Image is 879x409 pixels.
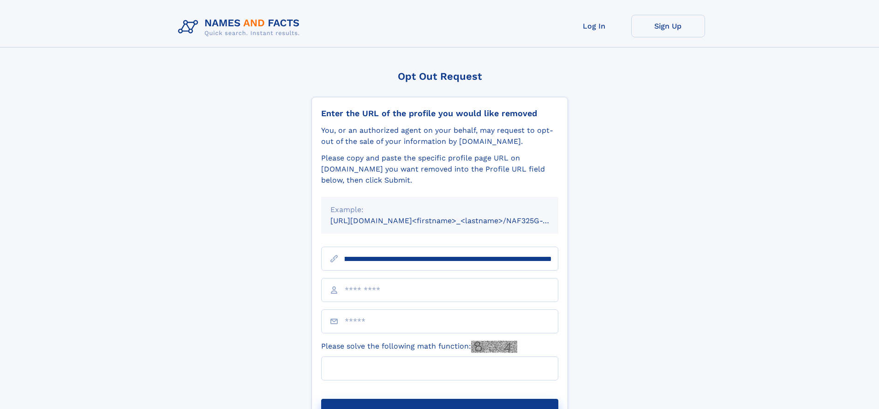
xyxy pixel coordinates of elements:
[311,71,568,82] div: Opt Out Request
[321,153,558,186] div: Please copy and paste the specific profile page URL on [DOMAIN_NAME] you want removed into the Pr...
[330,216,576,225] small: [URL][DOMAIN_NAME]<firstname>_<lastname>/NAF325G-xxxxxxxx
[321,125,558,147] div: You, or an authorized agent on your behalf, may request to opt-out of the sale of your informatio...
[321,108,558,119] div: Enter the URL of the profile you would like removed
[174,15,307,40] img: Logo Names and Facts
[321,341,517,353] label: Please solve the following math function:
[557,15,631,37] a: Log In
[631,15,705,37] a: Sign Up
[330,204,549,215] div: Example:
